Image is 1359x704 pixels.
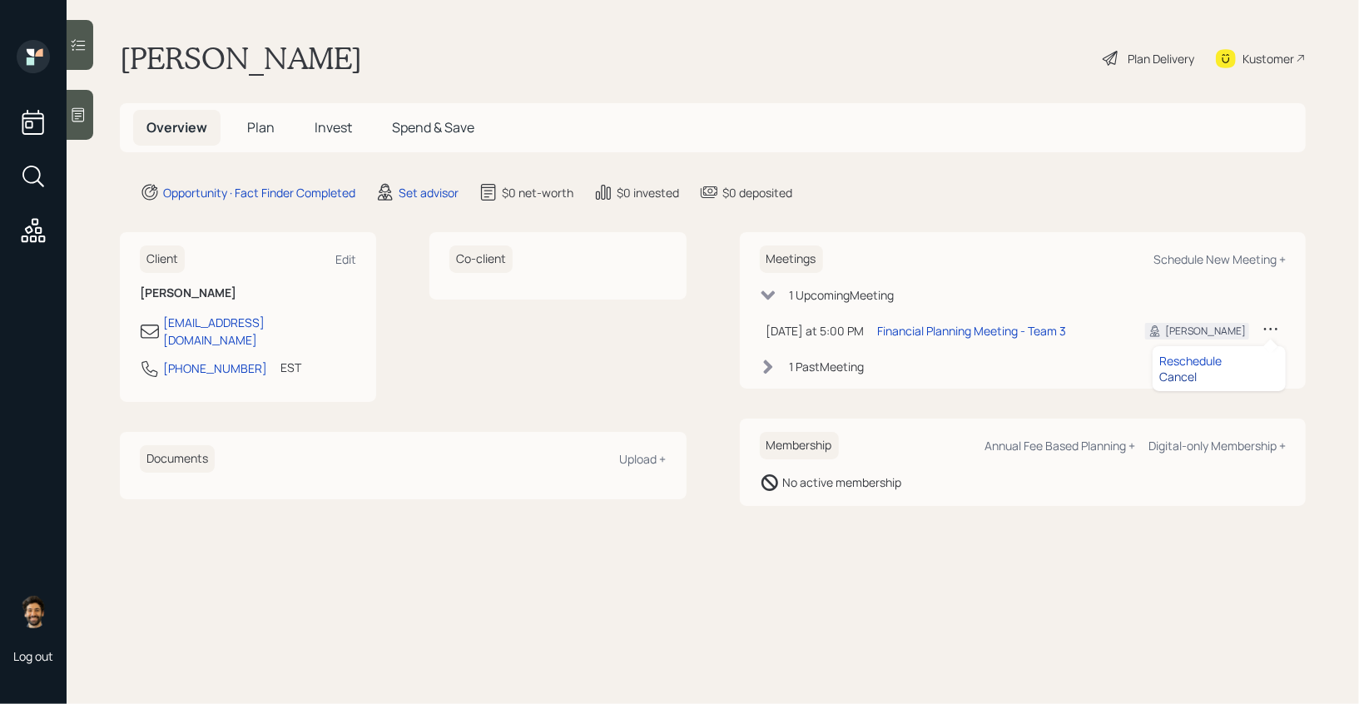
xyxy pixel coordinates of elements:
[163,184,355,201] div: Opportunity · Fact Finder Completed
[766,322,865,340] div: [DATE] at 5:00 PM
[985,438,1135,454] div: Annual Fee Based Planning +
[1153,251,1286,267] div: Schedule New Meeting +
[1159,353,1279,369] div: Reschedule
[760,432,839,459] h6: Membership
[878,322,1067,340] div: Financial Planning Meeting - Team 3
[722,184,792,201] div: $0 deposited
[392,118,474,136] span: Spend & Save
[1159,369,1279,384] div: Cancel
[1148,438,1286,454] div: Digital-only Membership +
[247,118,275,136] span: Plan
[399,184,459,201] div: Set advisor
[140,445,215,473] h6: Documents
[140,286,356,300] h6: [PERSON_NAME]
[17,595,50,628] img: eric-schwartz-headshot.png
[146,118,207,136] span: Overview
[163,359,267,377] div: [PHONE_NUMBER]
[1242,50,1294,67] div: Kustomer
[315,118,352,136] span: Invest
[1128,50,1194,67] div: Plan Delivery
[163,314,356,349] div: [EMAIL_ADDRESS][DOMAIN_NAME]
[790,358,865,375] div: 1 Past Meeting
[140,245,185,273] h6: Client
[13,648,53,664] div: Log out
[620,451,667,467] div: Upload +
[617,184,679,201] div: $0 invested
[449,245,513,273] h6: Co-client
[783,473,902,491] div: No active membership
[1165,324,1246,339] div: [PERSON_NAME]
[790,286,895,304] div: 1 Upcoming Meeting
[502,184,573,201] div: $0 net-worth
[335,251,356,267] div: Edit
[280,359,301,376] div: EST
[760,245,823,273] h6: Meetings
[120,40,362,77] h1: [PERSON_NAME]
